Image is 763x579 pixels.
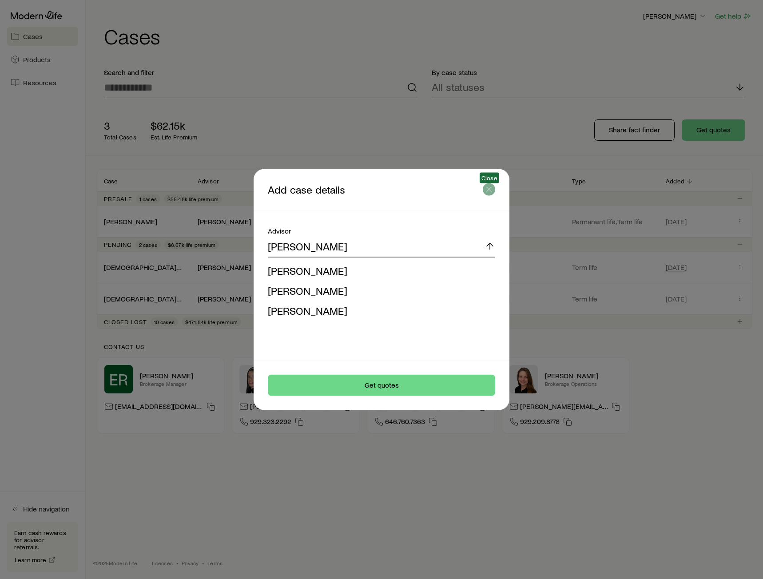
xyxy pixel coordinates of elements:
[268,281,490,301] li: Letizia Carlisto
[268,301,490,321] li: Paul Fegan
[268,375,495,396] button: Get quotes
[268,226,495,236] div: Advisor
[268,284,347,297] span: [PERSON_NAME]
[268,240,347,252] p: [PERSON_NAME]
[481,174,497,182] span: Close
[268,183,483,197] p: Add case details
[268,304,347,317] span: [PERSON_NAME]
[268,261,490,281] li: David Bruckman
[268,264,347,277] span: [PERSON_NAME]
